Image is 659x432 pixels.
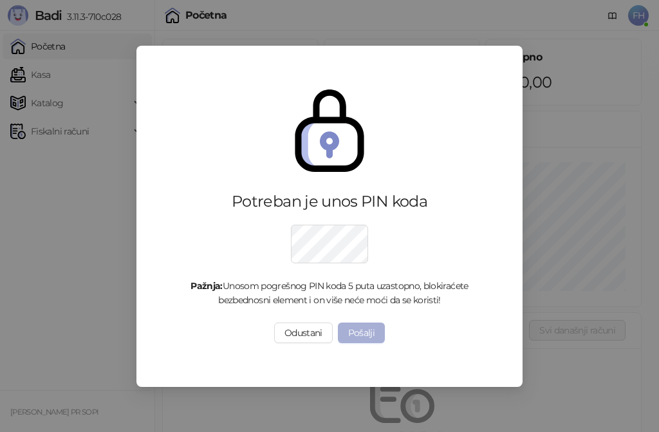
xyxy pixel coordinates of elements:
img: secure.svg [288,89,371,172]
div: Unosom pogrešnog PIN koda 5 puta uzastopno, blokiraćete bezbednosni element i on više neće moći d... [172,279,487,307]
button: Odustani [274,323,333,343]
strong: Pažnja: [190,280,223,292]
button: Pošalji [338,323,385,343]
div: Potreban je unos PIN koda [172,191,487,212]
